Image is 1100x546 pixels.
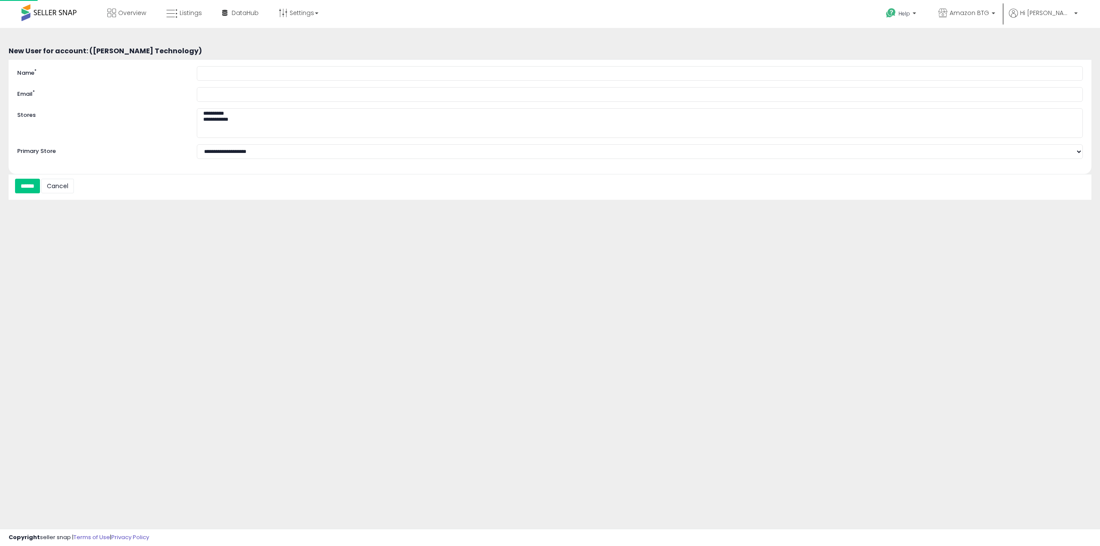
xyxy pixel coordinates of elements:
a: Hi [PERSON_NAME] [1009,9,1078,28]
span: DataHub [232,9,259,17]
i: Get Help [886,8,896,18]
span: Overview [118,9,146,17]
span: Help [898,10,910,17]
h3: New User for account: ([PERSON_NAME] Technology) [9,47,1091,55]
a: Cancel [41,179,74,193]
span: Amazon BTG [950,9,989,17]
span: Listings [180,9,202,17]
span: Hi [PERSON_NAME] [1020,9,1072,17]
label: Name [11,66,190,77]
label: Primary Store [11,144,190,156]
label: Email [11,87,190,98]
label: Stores [11,108,190,119]
a: Help [879,1,925,28]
